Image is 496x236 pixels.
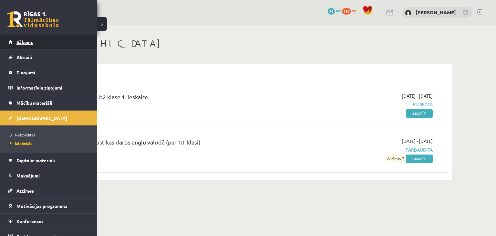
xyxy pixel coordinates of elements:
[8,111,89,125] a: [DEMOGRAPHIC_DATA]
[328,8,335,15] span: 24
[8,95,89,110] a: Mācību materiāli
[8,168,89,183] a: Maksājumi
[48,138,301,150] div: 11.b2 klases diagnostikas darbs angļu valodā (par 10. klasi)
[16,218,44,224] span: Konferences
[416,9,456,16] a: [PERSON_NAME]
[8,141,32,146] span: Izlabotās
[8,132,90,138] a: Neizpildītās
[8,80,89,95] a: Informatīvie ziņojumi
[8,214,89,229] a: Konferences
[342,8,351,15] span: 139
[8,140,90,146] a: Izlabotās
[8,153,89,168] a: Digitālie materiāli
[342,8,359,13] a: 139 xp
[39,38,452,49] h1: [DEMOGRAPHIC_DATA]
[16,203,67,209] span: Motivācijas programma
[8,65,89,80] a: Ziņojumi
[336,8,341,13] span: mP
[311,101,433,108] span: Iesniegta
[16,39,33,45] span: Sākums
[16,100,52,106] span: Mācību materiāli
[405,10,411,16] img: Elizabete Melngalve
[8,50,89,65] a: Aktuāli
[16,188,34,194] span: Atzīmes
[386,155,405,162] span: Atzīme: 7
[8,35,89,49] a: Sākums
[7,11,59,27] a: Rīgas 1. Tālmācības vidusskola
[406,109,433,118] a: Skatīt
[328,8,341,13] a: 24 mP
[48,92,301,104] div: Angļu valoda JK 11.b2 klase 1. ieskaite
[16,115,67,121] span: [DEMOGRAPHIC_DATA]
[311,146,433,153] span: Pārbaudīta
[16,157,55,163] span: Digitālie materiāli
[352,8,356,13] span: xp
[402,138,433,145] span: [DATE] - [DATE]
[16,54,32,60] span: Aktuāli
[8,198,89,213] a: Motivācijas programma
[8,183,89,198] a: Atzīmes
[406,155,433,163] a: Skatīt
[16,65,89,80] legend: Ziņojumi
[402,92,433,99] span: [DATE] - [DATE]
[16,168,89,183] legend: Maksājumi
[16,80,89,95] legend: Informatīvie ziņojumi
[8,132,35,137] span: Neizpildītās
